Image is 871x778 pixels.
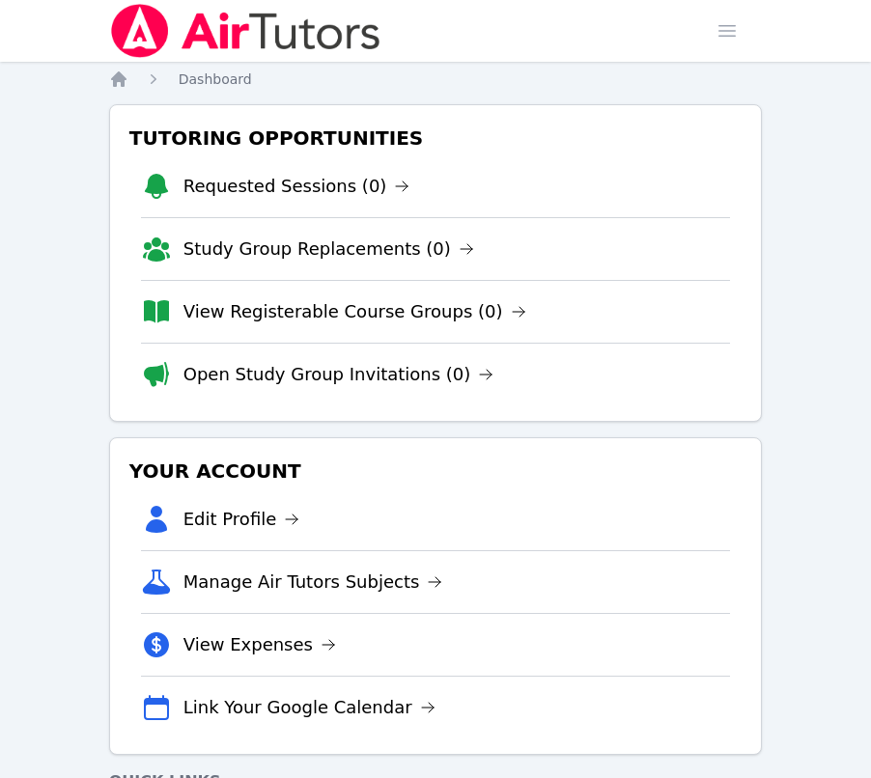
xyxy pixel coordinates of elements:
[183,631,336,658] a: View Expenses
[179,71,252,87] span: Dashboard
[179,69,252,89] a: Dashboard
[126,454,746,488] h3: Your Account
[109,69,763,89] nav: Breadcrumb
[183,361,494,388] a: Open Study Group Invitations (0)
[183,236,474,263] a: Study Group Replacements (0)
[126,121,746,155] h3: Tutoring Opportunities
[183,694,435,721] a: Link Your Google Calendar
[183,173,410,200] a: Requested Sessions (0)
[109,4,382,58] img: Air Tutors
[183,506,300,533] a: Edit Profile
[183,298,526,325] a: View Registerable Course Groups (0)
[183,569,443,596] a: Manage Air Tutors Subjects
